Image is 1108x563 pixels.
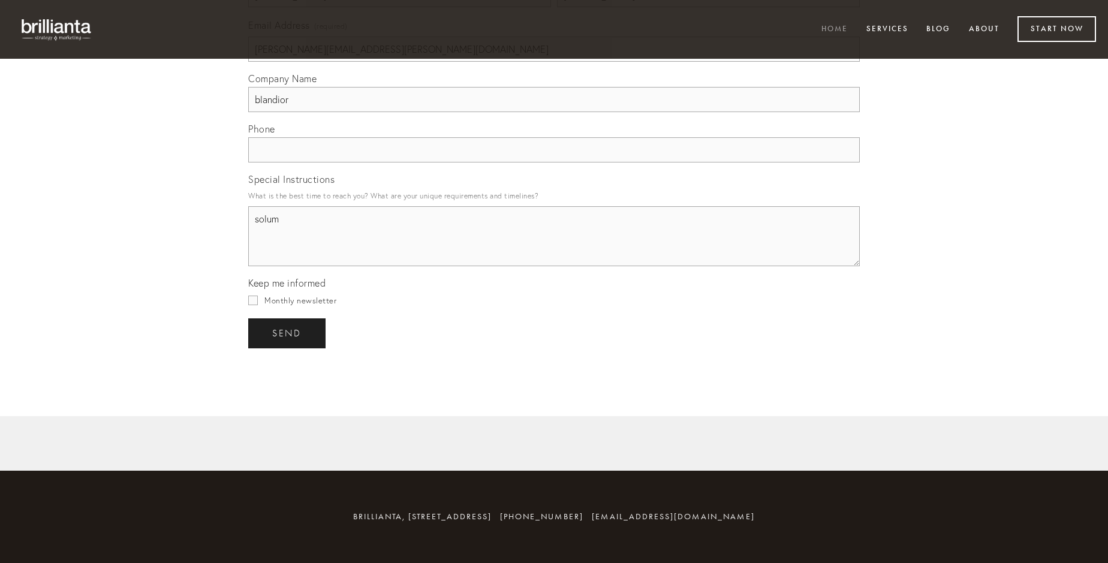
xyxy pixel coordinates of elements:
span: brillianta, [STREET_ADDRESS] [353,511,492,522]
input: Monthly newsletter [248,296,258,305]
span: Keep me informed [248,277,326,289]
textarea: solum [248,206,860,266]
span: Company Name [248,73,317,85]
a: Home [814,20,856,40]
a: About [961,20,1007,40]
span: send [272,328,302,339]
a: [EMAIL_ADDRESS][DOMAIN_NAME] [592,511,755,522]
img: brillianta - research, strategy, marketing [12,12,102,47]
button: sendsend [248,318,326,348]
span: Special Instructions [248,173,335,185]
a: Start Now [1017,16,1096,42]
a: Services [859,20,916,40]
p: What is the best time to reach you? What are your unique requirements and timelines? [248,188,860,204]
span: Phone [248,123,275,135]
span: [PHONE_NUMBER] [500,511,583,522]
span: Monthly newsletter [264,296,336,305]
a: Blog [919,20,958,40]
